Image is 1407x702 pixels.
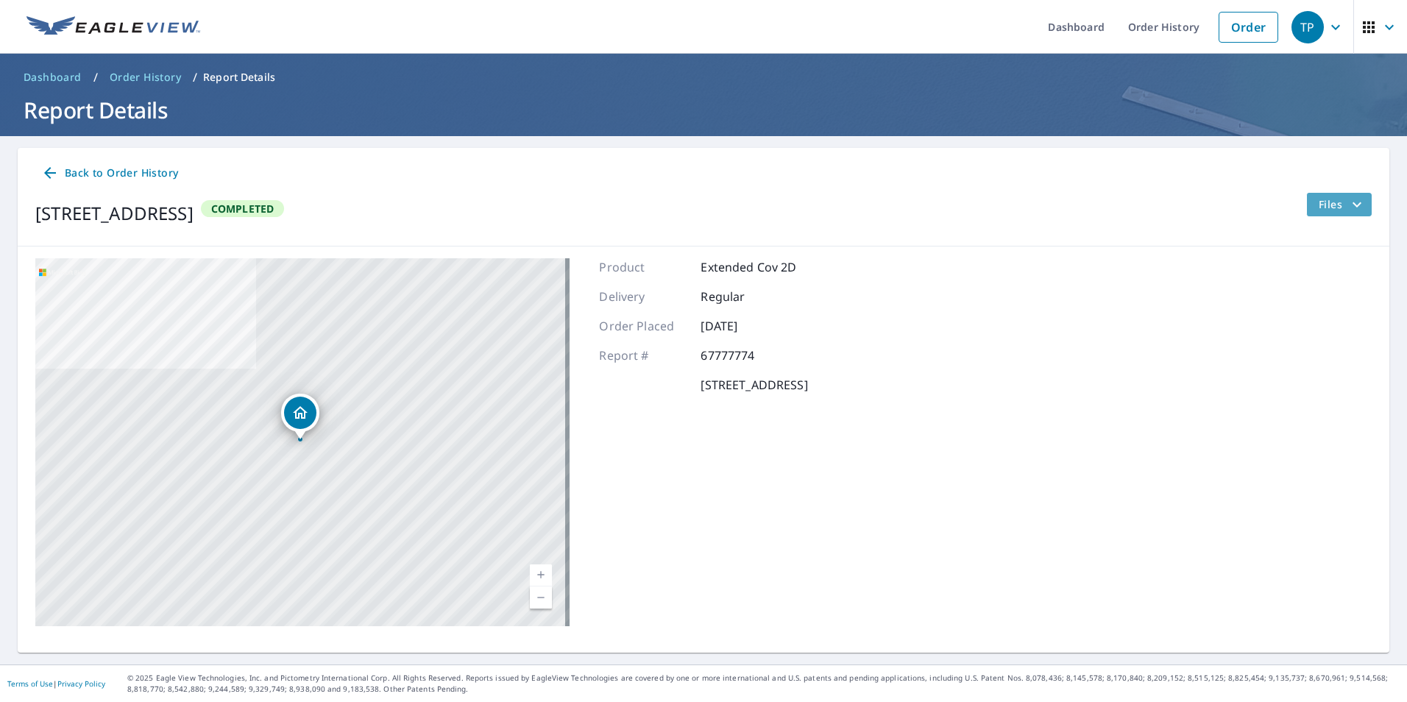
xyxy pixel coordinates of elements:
[701,317,789,335] p: [DATE]
[1219,12,1278,43] a: Order
[701,258,796,276] p: Extended Cov 2D
[93,68,98,86] li: /
[57,678,105,689] a: Privacy Policy
[530,586,552,609] a: Current Level 17, Zoom Out
[599,258,687,276] p: Product
[35,160,184,187] a: Back to Order History
[599,317,687,335] p: Order Placed
[1291,11,1324,43] div: TP
[104,65,187,89] a: Order History
[599,288,687,305] p: Delivery
[127,673,1400,695] p: © 2025 Eagle View Technologies, Inc. and Pictometry International Corp. All Rights Reserved. Repo...
[24,70,82,85] span: Dashboard
[281,394,319,439] div: Dropped pin, building 1, Residential property, 2917 SW Beach Ave Lincoln City, OR 97367
[41,164,178,182] span: Back to Order History
[701,376,807,394] p: [STREET_ADDRESS]
[599,347,687,364] p: Report #
[35,200,194,227] div: [STREET_ADDRESS]
[18,65,1389,89] nav: breadcrumb
[193,68,197,86] li: /
[18,95,1389,125] h1: Report Details
[26,16,200,38] img: EV Logo
[701,347,789,364] p: 67777774
[701,288,789,305] p: Regular
[7,678,53,689] a: Terms of Use
[110,70,181,85] span: Order History
[1306,193,1372,216] button: filesDropdownBtn-67777774
[7,679,105,688] p: |
[530,564,552,586] a: Current Level 17, Zoom In
[1319,196,1366,213] span: Files
[202,202,283,216] span: Completed
[203,70,275,85] p: Report Details
[18,65,88,89] a: Dashboard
